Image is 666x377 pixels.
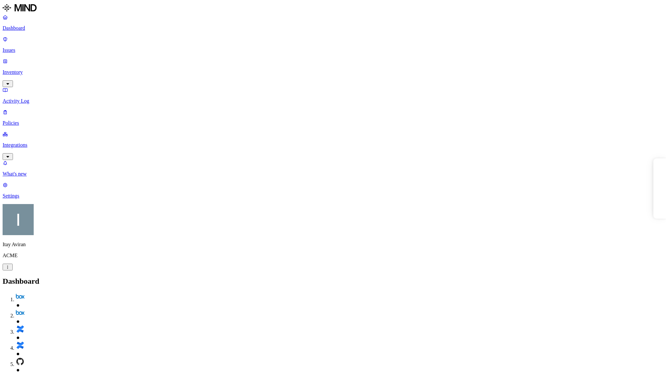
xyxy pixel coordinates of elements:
[3,36,663,53] a: Issues
[3,171,663,177] p: What's new
[3,109,663,126] a: Policies
[3,3,37,13] img: MIND
[3,277,663,286] h2: Dashboard
[3,14,663,31] a: Dashboard
[3,131,663,159] a: Integrations
[3,69,663,75] p: Inventory
[3,58,663,86] a: Inventory
[16,357,25,366] img: github.svg
[3,253,663,258] p: ACME
[3,142,663,148] p: Integrations
[16,325,25,334] img: confluence.svg
[16,308,25,317] img: box.svg
[16,341,25,350] img: confluence.svg
[3,3,663,14] a: MIND
[3,160,663,177] a: What's new
[3,120,663,126] p: Policies
[3,182,663,199] a: Settings
[3,25,663,31] p: Dashboard
[3,87,663,104] a: Activity Log
[16,292,25,301] img: box.svg
[3,98,663,104] p: Activity Log
[3,193,663,199] p: Settings
[3,47,663,53] p: Issues
[3,204,34,235] img: Itay Aviran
